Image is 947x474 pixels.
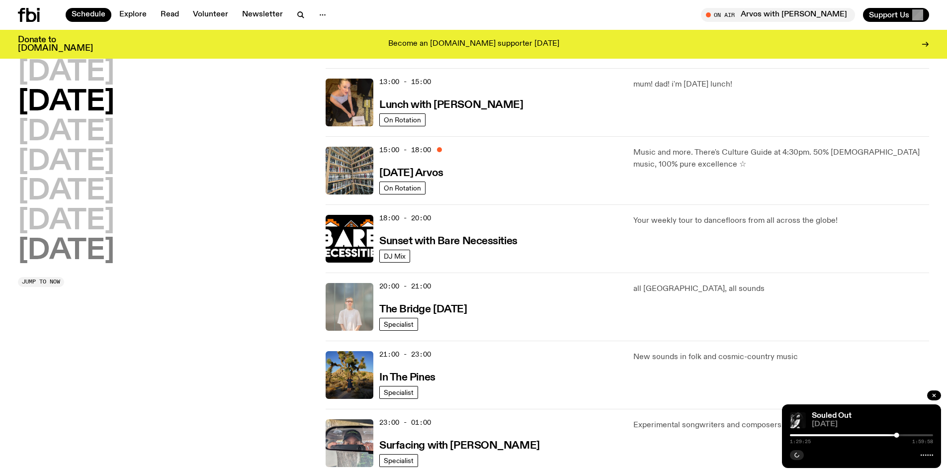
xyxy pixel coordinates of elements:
p: mum! dad! i'm [DATE] lunch! [633,79,929,91]
img: Mara stands in front of a frosted glass wall wearing a cream coloured t-shirt and black glasses. ... [326,283,373,331]
p: New sounds in folk and cosmic-country music [633,351,929,363]
span: 1:29:25 [790,439,811,444]
a: Explore [113,8,153,22]
a: Surfacing with [PERSON_NAME] [379,439,540,451]
h3: [DATE] Arvos [379,168,443,179]
button: On AirArvos with [PERSON_NAME] [701,8,855,22]
span: On Rotation [384,116,421,123]
h3: Lunch with [PERSON_NAME] [379,100,523,110]
span: Specialist [384,457,414,464]
button: [DATE] [18,59,114,87]
img: Johanna stands in the middle distance amongst a desert scene with large cacti and trees. She is w... [326,351,373,399]
span: 1:59:58 [912,439,933,444]
a: Lunch with [PERSON_NAME] [379,98,523,110]
button: [DATE] [18,148,114,176]
span: On Rotation [384,184,421,191]
span: DJ Mix [384,252,406,260]
h3: Sunset with Bare Necessities [379,236,517,247]
h3: The Bridge [DATE] [379,304,467,315]
h3: Donate to [DOMAIN_NAME] [18,36,93,53]
a: In The Pines [379,371,435,383]
span: 20:00 - 21:00 [379,282,431,291]
a: On Rotation [379,182,426,194]
button: [DATE] [18,237,114,265]
span: 18:00 - 20:00 [379,213,431,223]
span: 13:00 - 15:00 [379,77,431,87]
a: Read [155,8,185,22]
p: Experimental songwriters and composers + much in-between [633,419,929,431]
a: Newsletter [236,8,289,22]
a: The Bridge [DATE] [379,302,467,315]
button: Support Us [863,8,929,22]
span: Support Us [869,10,909,19]
a: DJ Mix [379,250,410,263]
span: 21:00 - 23:00 [379,350,431,359]
a: On Rotation [379,113,426,126]
h3: Surfacing with [PERSON_NAME] [379,441,540,451]
a: [DATE] Arvos [379,166,443,179]
span: [DATE] [812,421,933,428]
p: all [GEOGRAPHIC_DATA], all sounds [633,283,929,295]
button: [DATE] [18,89,114,116]
a: Specialist [379,318,418,331]
a: Specialist [379,454,418,467]
img: A corner shot of the fbi music library [326,147,373,194]
img: Bare Necessities [326,215,373,263]
a: Schedule [66,8,111,22]
p: Become an [DOMAIN_NAME] supporter [DATE] [388,40,559,49]
button: [DATE] [18,118,114,146]
span: 23:00 - 01:00 [379,418,431,427]
button: [DATE] [18,178,114,205]
a: Sunset with Bare Necessities [379,234,517,247]
img: SLC lunch cover [326,79,373,126]
a: Souled Out [812,412,852,420]
p: Music and more. There's Culture Guide at 4:30pm. 50% [DEMOGRAPHIC_DATA] music, 100% pure excellen... [633,147,929,171]
span: 15:00 - 18:00 [379,145,431,155]
span: Specialist [384,320,414,328]
a: Volunteer [187,8,234,22]
button: [DATE] [18,207,114,235]
button: Jump to now [18,277,64,287]
h3: In The Pines [379,373,435,383]
p: Your weekly tour to dancefloors from all across the globe! [633,215,929,227]
span: Jump to now [22,279,60,284]
a: Specialist [379,386,418,399]
span: Specialist [384,388,414,396]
